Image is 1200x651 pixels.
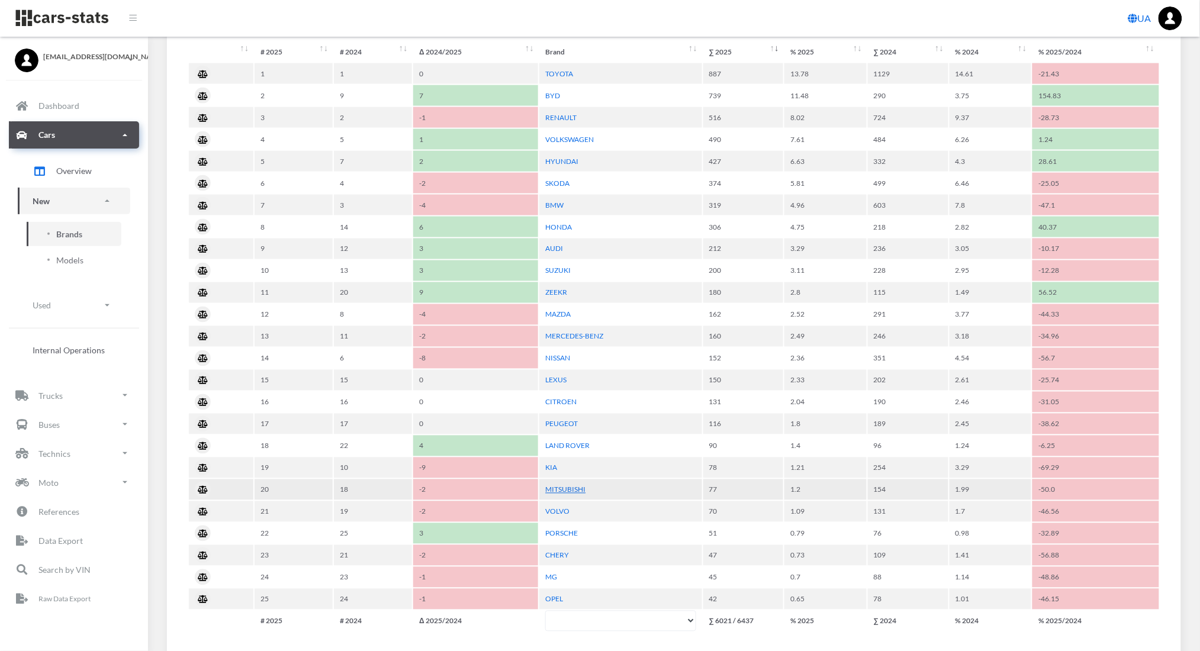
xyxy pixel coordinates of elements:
td: 1.24 [1032,129,1159,150]
td: 1.7 [950,501,1031,522]
td: 90 [703,436,784,456]
a: Raw Data Export [9,585,139,612]
p: Trucks [38,388,63,403]
td: -8 [413,348,538,369]
td: 131 [868,501,948,522]
td: 1.41 [950,545,1031,566]
td: 78 [868,589,948,610]
a: MERCEDES-BENZ [545,332,603,341]
td: -4 [413,304,538,325]
td: 8 [255,217,333,237]
td: 212 [703,239,784,259]
p: Buses [38,417,60,432]
p: Moto [38,475,59,490]
td: 2.95 [950,260,1031,281]
td: 1129 [868,63,948,84]
td: 24 [255,567,333,588]
td: -2 [413,173,538,194]
td: 13 [334,260,412,281]
td: 160 [703,326,784,347]
a: LEXUS [545,376,567,385]
td: -9 [413,457,538,478]
th: #&nbsp;2025: activate to sort column ascending [255,41,333,62]
td: 5.81 [784,173,866,194]
td: 11 [334,326,412,347]
span: Internal Operations [33,344,105,356]
td: 724 [868,107,948,128]
td: 2.52 [784,304,866,325]
td: -31.05 [1032,392,1159,412]
td: -12.28 [1032,260,1159,281]
td: 0 [413,392,538,412]
td: 180 [703,282,784,303]
td: 22 [255,523,333,544]
td: 1.24 [950,436,1031,456]
th: # 2024 [334,611,412,631]
span: Overview [56,165,92,177]
td: 76 [868,523,948,544]
td: 11.48 [784,85,866,106]
td: 6.63 [784,151,866,172]
td: 499 [868,173,948,194]
td: 7 [255,195,333,215]
td: 1.8 [784,414,866,434]
td: 2.46 [950,392,1031,412]
td: 9 [334,85,412,106]
td: 490 [703,129,784,150]
td: 47 [703,545,784,566]
td: 190 [868,392,948,412]
th: % 2024 [950,611,1031,631]
td: 254 [868,457,948,478]
td: 18 [334,479,412,500]
td: 2.82 [950,217,1031,237]
td: 109 [868,545,948,566]
td: 2.04 [784,392,866,412]
td: 42 [703,589,784,610]
td: -34.96 [1032,326,1159,347]
td: 2.8 [784,282,866,303]
td: 56.52 [1032,282,1159,303]
td: 2.33 [784,370,866,391]
td: 9 [255,239,333,259]
td: 1 [334,63,412,84]
td: 154 [868,479,948,500]
th: %&nbsp;2024: activate to sort column ascending [950,41,1031,62]
a: OPEL [545,595,563,604]
a: MG [545,573,557,582]
a: PORSCHE [545,529,578,538]
a: Internal Operations [18,338,130,362]
th: ∑&nbsp;2025: activate to sort column ascending [703,41,784,62]
td: 19 [255,457,333,478]
a: Moto [9,469,139,496]
td: 0 [413,370,538,391]
td: -6.25 [1032,436,1159,456]
a: VOLVO [545,507,570,516]
td: 1.99 [950,479,1031,500]
a: KIA [545,463,557,472]
th: #&nbsp;2024: activate to sort column ascending [334,41,412,62]
td: 291 [868,304,948,325]
a: TOYOTA [545,69,573,78]
td: 3 [334,195,412,215]
td: 88 [868,567,948,588]
th: ∑&nbsp;2024: activate to sort column ascending [868,41,948,62]
td: 152 [703,348,784,369]
td: 115 [868,282,948,303]
td: -1 [413,589,538,610]
a: VOLKSWAGEN [545,135,594,144]
td: 3.29 [950,457,1031,478]
td: 116 [703,414,784,434]
a: New [18,188,130,214]
td: 25 [334,523,412,544]
td: 40.37 [1032,217,1159,237]
td: -1 [413,567,538,588]
th: ∑ 6021 / 6437 [703,611,784,631]
td: 290 [868,85,948,106]
a: UA [1124,7,1156,30]
td: 4 [413,436,538,456]
a: [EMAIL_ADDRESS][DOMAIN_NAME] [15,49,133,62]
td: 3 [413,523,538,544]
td: 3.11 [784,260,866,281]
td: 6 [255,173,333,194]
th: % 2025/2024 [1032,611,1159,631]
